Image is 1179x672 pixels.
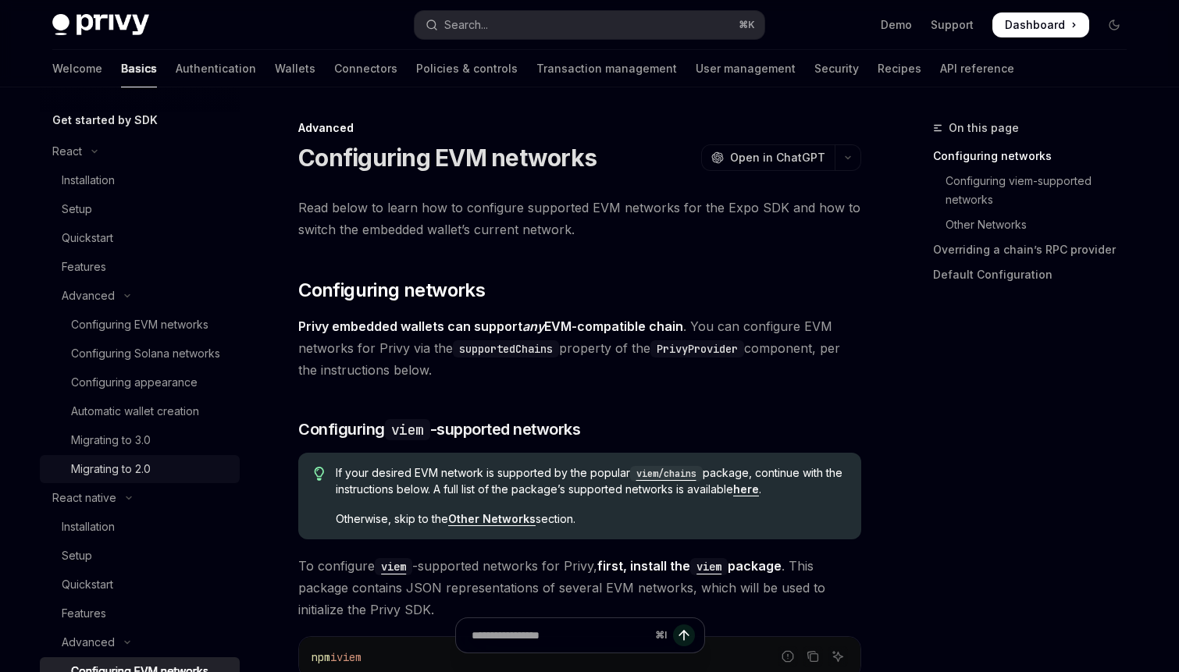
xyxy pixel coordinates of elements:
[62,286,115,305] div: Advanced
[40,455,240,483] a: Migrating to 2.0
[52,14,149,36] img: dark logo
[40,426,240,454] a: Migrating to 3.0
[62,633,115,652] div: Advanced
[40,484,240,512] button: Toggle React native section
[298,418,580,440] span: Configuring -supported networks
[1102,12,1127,37] button: Toggle dark mode
[933,237,1139,262] a: Overriding a chain’s RPC provider
[121,50,157,87] a: Basics
[992,12,1089,37] a: Dashboard
[453,340,559,357] code: supportedChains
[40,311,240,339] a: Configuring EVM networks
[597,558,782,574] strong: first, install the package
[298,120,861,136] div: Advanced
[62,546,92,565] div: Setup
[40,253,240,281] a: Features
[536,50,677,87] a: Transaction management
[40,599,240,628] a: Features
[275,50,315,87] a: Wallets
[298,278,485,303] span: Configuring networks
[52,111,158,130] h5: Get started by SDK
[933,212,1139,237] a: Other Networks
[701,144,835,171] button: Open in ChatGPT
[62,575,113,594] div: Quickstart
[62,258,106,276] div: Features
[739,19,755,31] span: ⌘ K
[375,558,412,575] code: viem
[314,467,325,481] svg: Tip
[630,466,703,479] a: viem/chains
[931,17,974,33] a: Support
[62,517,115,536] div: Installation
[444,16,488,34] div: Search...
[40,368,240,396] a: Configuring appearance
[40,282,240,310] button: Toggle Advanced section
[71,315,208,334] div: Configuring EVM networks
[1005,17,1065,33] span: Dashboard
[71,402,199,421] div: Automatic wallet creation
[690,558,728,575] code: viem
[733,482,759,496] a: here
[933,144,1139,169] a: Configuring networks
[52,142,82,161] div: React
[40,166,240,194] a: Installation
[334,50,397,87] a: Connectors
[650,340,744,357] code: PrivyProvider
[71,431,151,450] div: Migrating to 3.0
[730,150,825,165] span: Open in ChatGPT
[40,340,240,368] a: Configuring Solana networks
[415,11,764,39] button: Open search
[949,119,1019,137] span: On this page
[375,558,412,574] a: viem
[52,489,116,507] div: React native
[176,50,256,87] a: Authentication
[71,460,151,478] div: Migrating to 2.0
[472,618,649,652] input: Ask a question...
[881,17,912,33] a: Demo
[696,50,796,87] a: User management
[940,50,1014,87] a: API reference
[40,542,240,570] a: Setup
[71,344,220,363] div: Configuring Solana networks
[933,169,1139,212] a: Configuring viem-supported networks
[630,466,703,482] code: viem/chains
[71,373,198,392] div: Configuring appearance
[40,513,240,541] a: Installation
[416,50,518,87] a: Policies & controls
[298,555,861,620] span: To configure -supported networks for Privy, . This package contains JSON representations of sever...
[62,604,106,623] div: Features
[933,262,1139,287] a: Default Configuration
[522,318,544,334] em: any
[673,624,695,646] button: Send message
[40,571,240,599] a: Quickstart
[336,511,846,527] span: Otherwise, skip to the section.
[52,50,102,87] a: Welcome
[298,318,683,334] strong: Privy embedded wallets can support EVM-compatible chain
[62,171,115,190] div: Installation
[298,197,861,240] span: Read below to learn how to configure supported EVM networks for the Expo SDK and how to switch th...
[40,195,240,223] a: Setup
[690,558,728,574] a: viem
[336,465,846,497] span: If your desired EVM network is supported by the popular package, continue with the instructions b...
[385,419,430,440] code: viem
[40,137,240,165] button: Toggle React section
[878,50,921,87] a: Recipes
[298,144,597,172] h1: Configuring EVM networks
[62,229,113,247] div: Quickstart
[40,397,240,425] a: Automatic wallet creation
[40,224,240,252] a: Quickstart
[814,50,859,87] a: Security
[298,315,861,381] span: . You can configure EVM networks for Privy via the property of the component, per the instruction...
[62,200,92,219] div: Setup
[40,628,240,656] button: Toggle Advanced section
[448,512,536,526] a: Other Networks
